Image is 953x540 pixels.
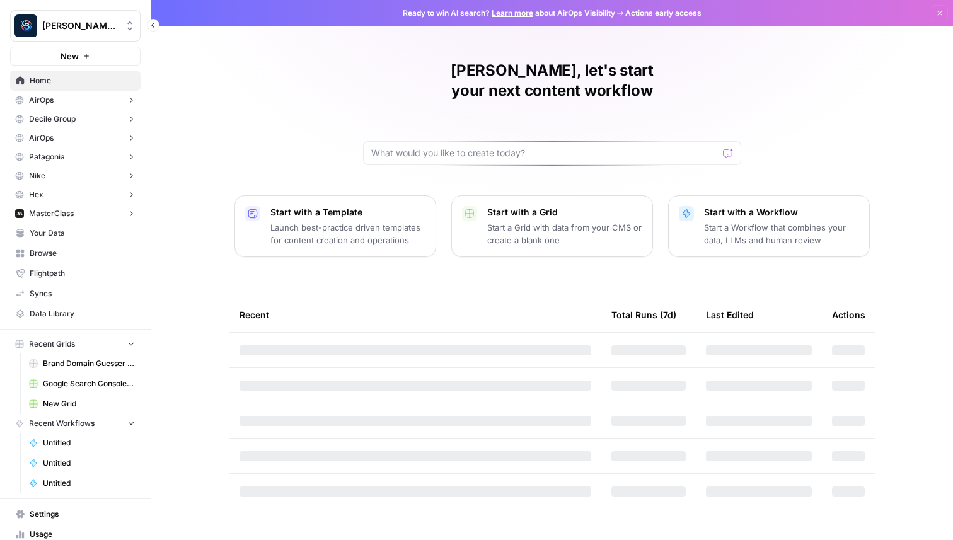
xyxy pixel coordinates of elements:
[234,195,436,257] button: Start with a TemplateLaunch best-practice driven templates for content creation and operations
[61,50,79,62] span: New
[10,10,141,42] button: Workspace: Berna's Personal
[29,170,45,181] span: Nike
[30,75,135,86] span: Home
[668,195,870,257] button: Start with a WorkflowStart a Workflow that combines your data, LLMs and human review
[492,8,533,18] a: Learn more
[23,433,141,453] a: Untitled
[10,304,141,324] a: Data Library
[403,8,615,19] span: Ready to win AI search? about AirOps Visibility
[371,147,718,159] input: What would you like to create today?
[10,147,141,166] button: Patagonia
[14,14,37,37] img: Berna's Personal Logo
[29,208,74,219] span: MasterClass
[43,358,135,369] span: Brand Domain Guesser QA
[611,297,676,332] div: Total Runs (7d)
[10,185,141,204] button: Hex
[487,206,642,219] p: Start with a Grid
[10,204,141,223] button: MasterClass
[30,288,135,299] span: Syncs
[30,308,135,319] span: Data Library
[10,47,141,66] button: New
[704,206,859,219] p: Start with a Workflow
[30,508,135,520] span: Settings
[15,209,24,218] img: m45g04c7stpv9a7fm5gbetvc5vml
[29,151,65,163] span: Patagonia
[363,60,741,101] h1: [PERSON_NAME], let's start your next content workflow
[42,20,118,32] span: [PERSON_NAME] Personal
[451,195,653,257] button: Start with a GridStart a Grid with data from your CMS or create a blank one
[30,227,135,239] span: Your Data
[43,437,135,449] span: Untitled
[704,221,859,246] p: Start a Workflow that combines your data, LLMs and human review
[29,338,75,350] span: Recent Grids
[10,504,141,524] a: Settings
[23,394,141,414] a: New Grid
[10,129,141,147] button: AirOps
[10,91,141,110] button: AirOps
[10,223,141,243] a: Your Data
[832,297,865,332] div: Actions
[23,473,141,493] a: Untitled
[30,268,135,279] span: Flightpath
[29,418,95,429] span: Recent Workflows
[10,110,141,129] button: Decile Group
[43,457,135,469] span: Untitled
[270,206,425,219] p: Start with a Template
[30,248,135,259] span: Browse
[10,335,141,353] button: Recent Grids
[10,243,141,263] a: Browse
[270,221,425,246] p: Launch best-practice driven templates for content creation and operations
[29,189,43,200] span: Hex
[706,297,754,332] div: Last Edited
[43,378,135,389] span: Google Search Console - [DOMAIN_NAME]
[240,297,591,332] div: Recent
[10,263,141,284] a: Flightpath
[23,453,141,473] a: Untitled
[30,529,135,540] span: Usage
[43,478,135,489] span: Untitled
[487,221,642,246] p: Start a Grid with data from your CMS or create a blank one
[10,414,141,433] button: Recent Workflows
[43,398,135,410] span: New Grid
[29,132,54,144] span: AirOps
[23,374,141,394] a: Google Search Console - [DOMAIN_NAME]
[10,166,141,185] button: Nike
[23,353,141,374] a: Brand Domain Guesser QA
[10,284,141,304] a: Syncs
[29,95,54,106] span: AirOps
[10,71,141,91] a: Home
[625,8,702,19] span: Actions early access
[29,113,76,125] span: Decile Group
